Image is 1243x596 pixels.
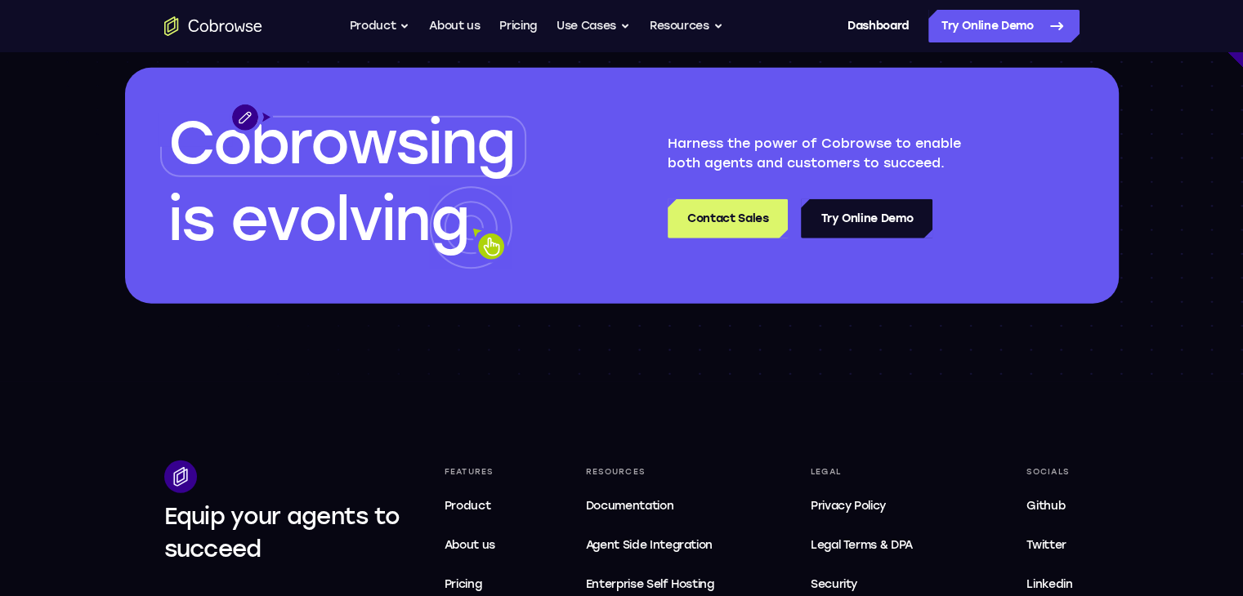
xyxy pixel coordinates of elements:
div: Legal [804,460,956,483]
a: Product [438,490,516,523]
span: Linkedin [1026,577,1072,591]
button: Use Cases [557,10,630,42]
span: Cobrowsing [168,108,515,178]
button: Product [350,10,410,42]
a: Agent Side Integration [579,529,740,562]
p: Harness the power of Cobrowse to enable both agents and customers to succeed. [668,134,996,173]
div: Socials [1020,460,1079,483]
a: Twitter [1020,529,1079,562]
a: Contact Sales [668,199,788,238]
span: Agent Side Integration [586,536,734,555]
span: Security [811,577,857,591]
a: Try Online Demo [801,199,932,238]
a: Try Online Demo [928,10,1080,42]
span: Documentation [586,499,673,513]
a: About us [429,10,480,42]
span: Enterprise Self Hosting [586,575,734,594]
span: About us [445,538,495,552]
a: Privacy Policy [804,490,956,523]
span: Privacy Policy [811,499,886,513]
div: Resources [579,460,740,483]
a: Dashboard [847,10,909,42]
div: Features [438,460,516,483]
span: Equip your agents to succeed [164,502,400,563]
span: Twitter [1026,538,1066,552]
span: Legal Terms & DPA [811,538,913,552]
span: evolving [230,185,468,255]
a: Go to the home page [164,16,262,36]
a: Legal Terms & DPA [804,529,956,562]
a: Documentation [579,490,740,523]
a: About us [438,529,516,562]
span: Pricing [445,577,482,591]
button: Resources [650,10,723,42]
span: is [168,185,214,255]
a: Github [1020,490,1079,523]
span: Github [1026,499,1065,513]
span: Product [445,499,491,513]
a: Pricing [499,10,537,42]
